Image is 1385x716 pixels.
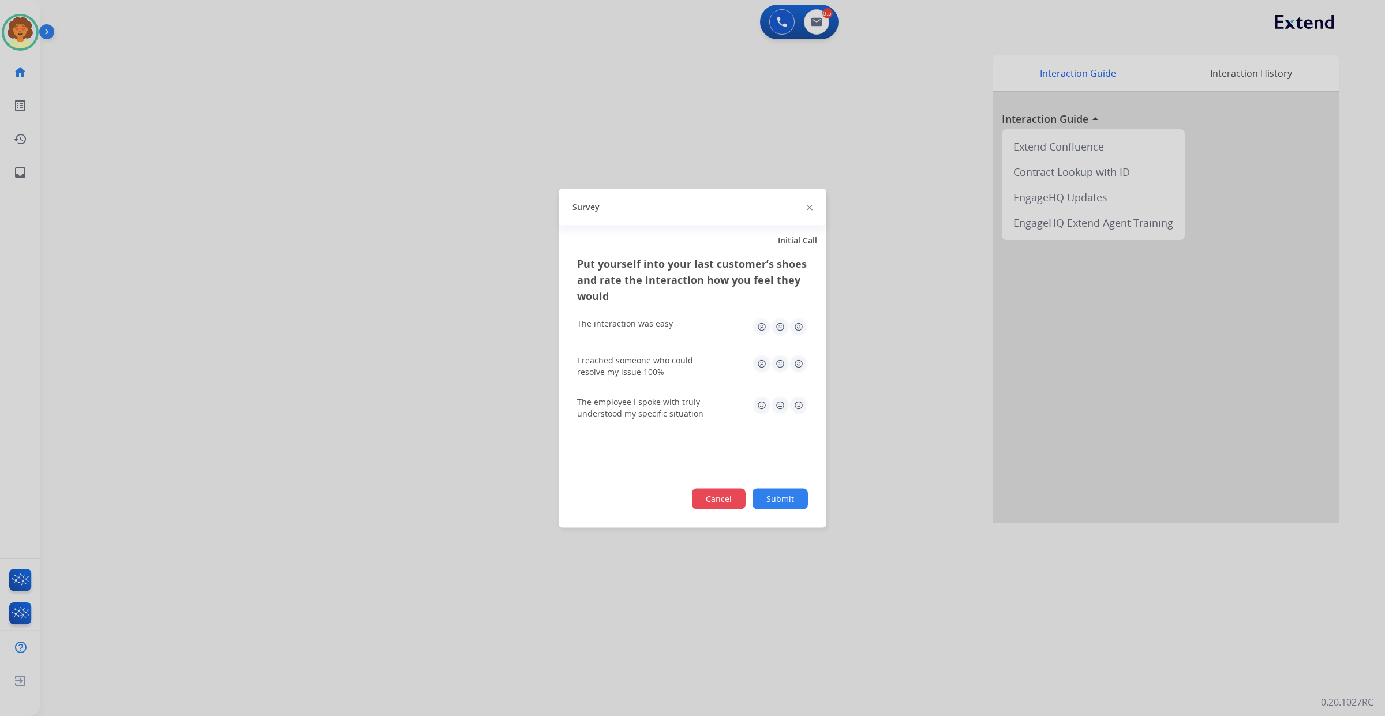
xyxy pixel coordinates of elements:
[753,488,808,509] button: Submit
[572,201,600,213] span: Survey
[692,488,746,509] button: Cancel
[577,317,673,329] div: The interaction was easy
[577,255,808,303] h3: Put yourself into your last customer’s shoes and rate the interaction how you feel they would
[577,396,716,419] div: The employee I spoke with truly understood my specific situation
[778,234,817,246] span: Initial Call
[577,354,716,377] div: I reached someone who could resolve my issue 100%
[1321,695,1373,709] p: 0.20.1027RC
[807,205,813,211] img: close-button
